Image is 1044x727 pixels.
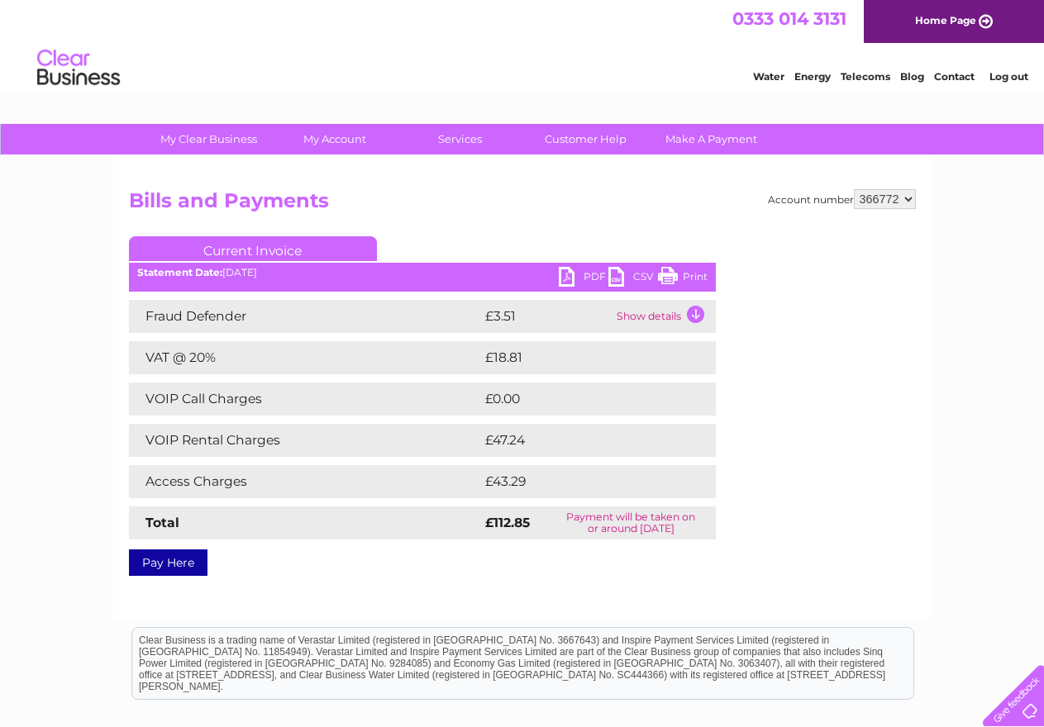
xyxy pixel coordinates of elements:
[841,70,890,83] a: Telecoms
[546,506,716,539] td: Payment will be taken on or around [DATE]
[137,266,222,278] b: Statement Date:
[658,267,708,291] a: Print
[934,70,975,83] a: Contact
[141,124,277,154] a: My Clear Business
[753,70,784,83] a: Water
[481,341,679,374] td: £18.81
[129,300,481,333] td: Fraud Defender
[392,124,528,154] a: Services
[129,236,377,261] a: Current Invoice
[481,383,678,416] td: £0.00
[608,267,658,291] a: CSV
[643,124,779,154] a: Make A Payment
[129,465,481,498] td: Access Charges
[129,383,481,416] td: VOIP Call Charges
[129,189,916,221] h2: Bills and Payments
[129,267,716,278] div: [DATE]
[481,300,613,333] td: £3.51
[768,189,916,209] div: Account number
[145,515,179,530] strong: Total
[266,124,403,154] a: My Account
[794,70,831,83] a: Energy
[129,549,207,576] a: Pay Here
[36,43,121,93] img: logo.png
[132,9,913,80] div: Clear Business is a trading name of Verastar Limited (registered in [GEOGRAPHIC_DATA] No. 3667643...
[485,515,530,530] strong: £112.85
[989,70,1028,83] a: Log out
[559,267,608,291] a: PDF
[732,8,846,29] a: 0333 014 3131
[613,300,716,333] td: Show details
[481,424,681,457] td: £47.24
[517,124,654,154] a: Customer Help
[481,465,682,498] td: £43.29
[900,70,924,83] a: Blog
[129,424,481,457] td: VOIP Rental Charges
[129,341,481,374] td: VAT @ 20%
